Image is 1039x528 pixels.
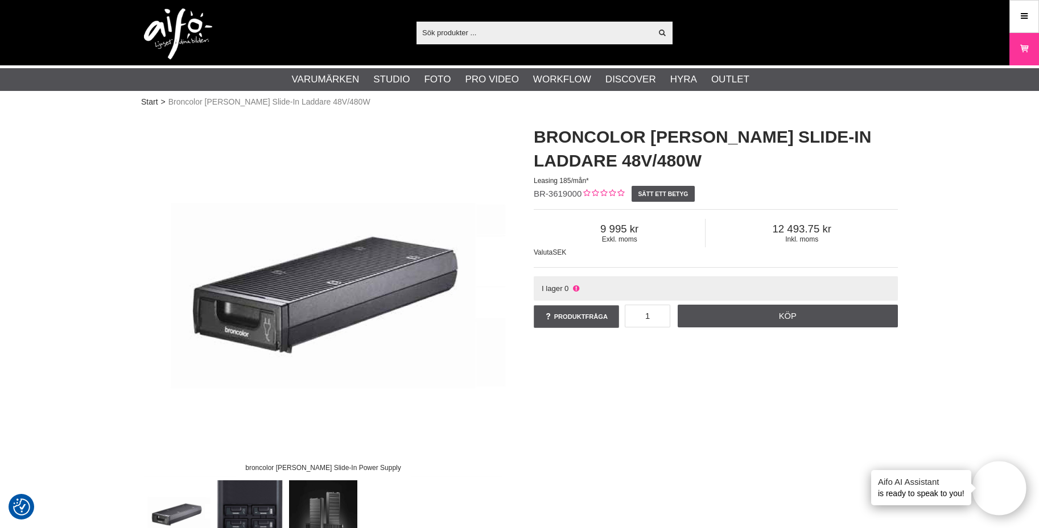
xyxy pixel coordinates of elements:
[465,72,518,87] a: Pro Video
[424,72,451,87] a: Foto
[670,72,697,87] a: Hyra
[605,72,656,87] a: Discover
[534,125,898,173] h1: Broncolor [PERSON_NAME] Slide-In Laddare 48V/480W
[706,235,898,243] span: Inkl. moms
[553,248,566,256] span: SEK
[711,72,749,87] a: Outlet
[13,498,30,515] img: Revisit consent button
[13,497,30,517] button: Samtyckesinställningar
[534,223,705,235] span: 9 995
[161,96,166,108] span: >
[678,305,898,327] a: Köp
[571,284,580,293] i: Ej i lager
[141,96,158,108] a: Start
[534,305,619,328] a: Produktfråga
[292,72,360,87] a: Varumärken
[534,189,582,198] span: BR-3619000
[878,476,964,488] h4: Aifo AI Assistant
[144,9,212,60] img: logo.png
[582,188,624,200] div: Kundbetyg: 0
[564,284,568,293] span: 0
[706,223,898,235] span: 12 493.75
[871,470,971,505] div: is ready to speak to you!
[534,248,553,256] span: Valuta
[534,177,589,185] span: Leasing 185/mån*
[236,458,411,477] div: broncolor [PERSON_NAME] Slide-In Power Supply
[534,235,705,243] span: Exkl. moms
[542,284,563,293] span: I lager
[141,114,505,477] img: broncolor Satos Slide-In Power Supply
[168,96,370,108] span: Broncolor [PERSON_NAME] Slide-In Laddare 48V/480W
[533,72,591,87] a: Workflow
[417,24,652,41] input: Sök produkter ...
[373,72,410,87] a: Studio
[632,186,695,202] a: Sätt ett betyg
